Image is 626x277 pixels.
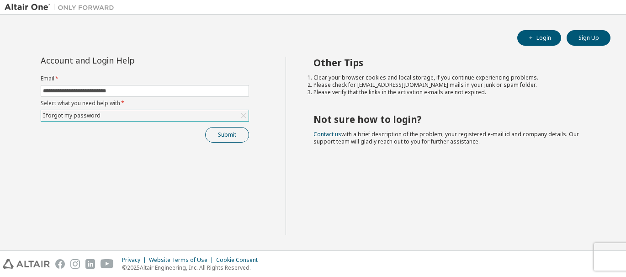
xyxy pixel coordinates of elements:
[41,75,249,82] label: Email
[70,259,80,269] img: instagram.svg
[313,81,594,89] li: Please check for [EMAIL_ADDRESS][DOMAIN_NAME] mails in your junk or spam folder.
[3,259,50,269] img: altair_logo.svg
[122,264,263,272] p: © 2025 Altair Engineering, Inc. All Rights Reserved.
[313,74,594,81] li: Clear your browser cookies and local storage, if you continue experiencing problems.
[55,259,65,269] img: facebook.svg
[85,259,95,269] img: linkedin.svg
[313,130,341,138] a: Contact us
[567,30,610,46] button: Sign Up
[149,256,216,264] div: Website Terms of Use
[313,130,579,145] span: with a brief description of the problem, your registered e-mail id and company details. Our suppo...
[517,30,561,46] button: Login
[5,3,119,12] img: Altair One
[313,89,594,96] li: Please verify that the links in the activation e-mails are not expired.
[313,57,594,69] h2: Other Tips
[41,57,207,64] div: Account and Login Help
[41,110,249,121] div: I forgot my password
[122,256,149,264] div: Privacy
[216,256,263,264] div: Cookie Consent
[205,127,249,143] button: Submit
[42,111,102,121] div: I forgot my password
[101,259,114,269] img: youtube.svg
[313,113,594,125] h2: Not sure how to login?
[41,100,249,107] label: Select what you need help with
